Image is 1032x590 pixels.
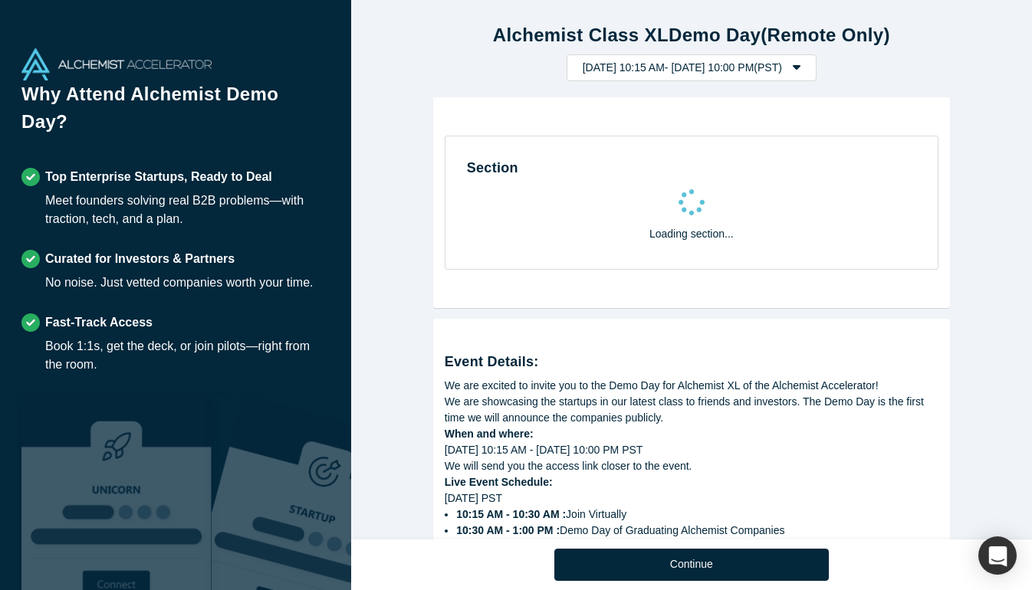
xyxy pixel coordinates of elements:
[467,158,895,179] h3: Section
[45,170,272,183] strong: Top Enterprise Startups, Ready to Deal
[45,252,235,265] strong: Curated for Investors & Partners
[445,490,938,539] div: [DATE] PST
[21,48,212,80] img: Alchemist Accelerator Logo
[21,80,330,146] h1: Why Attend Alchemist Demo Day?
[456,506,938,523] li: Join Virtually
[554,549,829,581] button: Continue
[445,394,938,426] div: We are showcasing the startups in our latest class to friends and investors. The Demo Day is the ...
[649,226,734,242] p: Loading section...
[456,508,566,520] strong: 10:15 AM - 10:30 AM :
[445,354,539,369] strong: Event Details:
[445,476,553,488] strong: Live Event Schedule:
[445,458,938,474] div: We will send you the access link closer to the event.
[445,442,938,458] div: [DATE] 10:15 AM - [DATE] 10:00 PM PST
[445,378,938,394] div: We are excited to invite you to the Demo Day for Alchemist XL of the Alchemist Accelerator!
[45,316,153,329] strong: Fast-Track Access
[456,523,938,539] li: Demo Day of Graduating Alchemist Companies
[445,428,534,440] strong: When and where:
[45,337,330,374] div: Book 1:1s, get the deck, or join pilots—right from the room.
[456,524,560,536] strong: 10:30 AM - 1:00 PM :
[567,54,817,81] button: [DATE] 10:15 AM- [DATE] 10:00 PM(PST)
[45,274,314,292] div: No noise. Just vetted companies worth your time.
[493,25,890,45] strong: Alchemist Class XL Demo Day (Remote Only)
[45,192,330,228] div: Meet founders solving real B2B problems—with traction, tech, and a plan.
